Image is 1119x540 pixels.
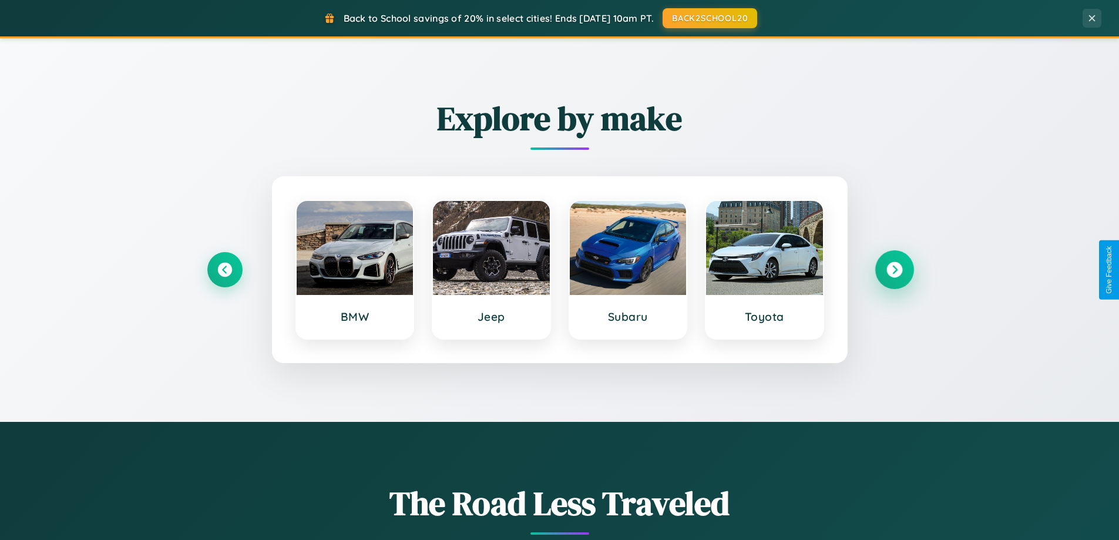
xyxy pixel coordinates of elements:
[308,310,402,324] h3: BMW
[663,8,757,28] button: BACK2SCHOOL20
[344,12,654,24] span: Back to School savings of 20% in select cities! Ends [DATE] 10am PT.
[718,310,811,324] h3: Toyota
[445,310,538,324] h3: Jeep
[207,96,912,141] h2: Explore by make
[207,481,912,526] h1: The Road Less Traveled
[582,310,675,324] h3: Subaru
[1105,246,1113,294] div: Give Feedback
